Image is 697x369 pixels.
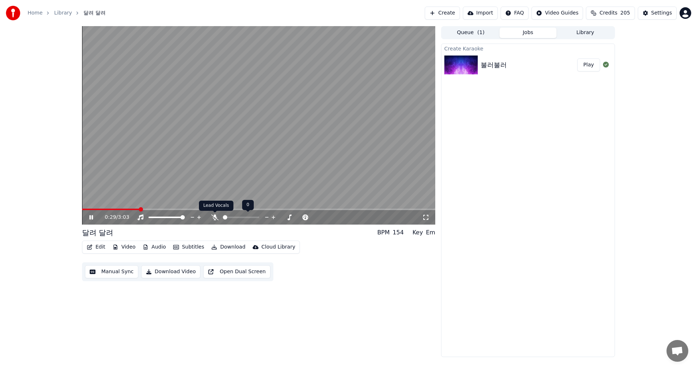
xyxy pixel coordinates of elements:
div: Lead Vocals [199,201,233,211]
div: 달려 달려 [82,227,113,238]
div: 154 [393,228,404,237]
button: Video [110,242,138,252]
div: Settings [651,9,672,17]
button: Download Video [141,265,200,278]
img: youka [6,6,20,20]
span: ( 1 ) [477,29,485,36]
button: FAQ [501,7,529,20]
span: 205 [620,9,630,17]
a: Library [54,9,72,17]
div: 0 [242,200,254,210]
button: Download [208,242,248,252]
span: 3:03 [118,214,129,221]
button: Audio [140,242,169,252]
button: Open Dual Screen [203,265,270,278]
div: Key [412,228,423,237]
div: Create Karaoke [441,44,615,53]
a: Home [28,9,42,17]
div: 불러불러 [481,60,507,70]
button: Jobs [500,28,557,38]
div: / [105,214,122,221]
button: Credits205 [586,7,635,20]
span: Credits [599,9,617,17]
button: Subtitles [170,242,207,252]
nav: breadcrumb [28,9,106,17]
button: Edit [84,242,108,252]
span: 달려 달려 [83,9,105,17]
button: Library [557,28,614,38]
button: Manual Sync [85,265,138,278]
button: Settings [638,7,677,20]
button: Play [577,58,600,71]
button: Import [463,7,498,20]
div: Cloud Library [261,243,295,251]
button: Create [425,7,460,20]
div: 채팅 열기 [667,340,688,362]
div: BPM [377,228,390,237]
div: Em [426,228,435,237]
button: Queue [442,28,500,38]
button: Video Guides [531,7,583,20]
span: 0:29 [105,214,116,221]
